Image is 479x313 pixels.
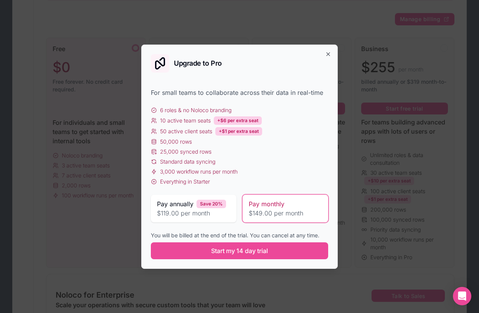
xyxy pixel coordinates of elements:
[211,246,268,255] span: Start my 14 day trial
[160,117,211,124] span: 10 active team seats
[157,209,230,218] span: $119.00 per month
[249,209,322,218] span: $149.00 per month
[214,116,262,125] div: +$6 per extra seat
[215,127,262,136] div: +$1 per extra seat
[157,199,193,209] span: Pay annually
[160,148,211,156] span: 25,000 synced rows
[197,200,226,208] div: Save 20%
[249,199,284,209] span: Pay monthly
[160,158,215,166] span: Standard data syncing
[160,106,231,114] span: 6 roles & no Noloco branding
[160,138,192,146] span: 50,000 rows
[160,128,212,135] span: 50 active client seats
[151,242,328,259] button: Start my 14 day trial
[151,88,328,97] div: For small teams to collaborate across their data in real-time
[160,168,238,176] span: 3,000 workflow runs per month
[151,232,328,239] div: You will be billed at the end of the trial. You can cancel at any time.
[174,60,222,67] h2: Upgrade to Pro
[160,178,210,185] span: Everything in Starter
